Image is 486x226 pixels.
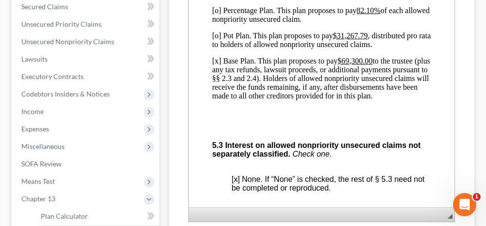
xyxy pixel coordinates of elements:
a: Unsecured Nonpriority Claims [14,33,159,50]
span: Codebtors Insiders & Notices [21,90,110,98]
u: 82.10% [168,17,191,25]
a: Lawsuits [14,50,159,68]
span: Income [21,107,44,115]
span: Chapter 13 [21,194,55,203]
span: Plan Calculator [41,212,88,220]
span: [x] None. If “None” is checked, the rest of § 5.3 need not be completed or reproduced. [43,186,236,203]
span: Executory Contracts [21,72,84,81]
a: Plan Calculator [33,208,159,225]
p: [x] Base Plan. This plan proposes to pay to the trustee (plus any tax refunds, lawsuit proceeds, ... [23,67,242,111]
span: Means Test [21,177,55,185]
p: [o] Percentage Plan. This plan proposes to pay of each allowed nonpriority unsecured claim. [23,17,242,34]
span: Expenses [21,125,49,133]
span: Resize [448,214,452,219]
strong: 5.3 Interest on allowed nonpriority unsecured claims not separately classified. [23,152,232,169]
span: Lawsuits [21,55,48,63]
em: Check one. [103,161,143,169]
a: SOFA Review [14,155,159,173]
span: Miscellaneous [21,142,65,150]
p: [o] Pot Plan. This plan proposes to pay , distributed pro rata to holders of allowed nonpriority ... [23,42,242,60]
u: $69,300.00 [149,67,184,76]
span: Unsecured Priority Claims [21,20,101,28]
a: Unsecured Priority Claims [14,16,159,33]
span: Secured Claims [21,2,68,11]
iframe: Intercom live chat [453,193,476,216]
span: Unsecured Nonpriority Claims [21,37,114,46]
a: Executory Contracts [14,68,159,85]
u: $31,267.79 [144,42,179,50]
span: SOFA Review [21,160,62,168]
span: 1 [473,193,481,201]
